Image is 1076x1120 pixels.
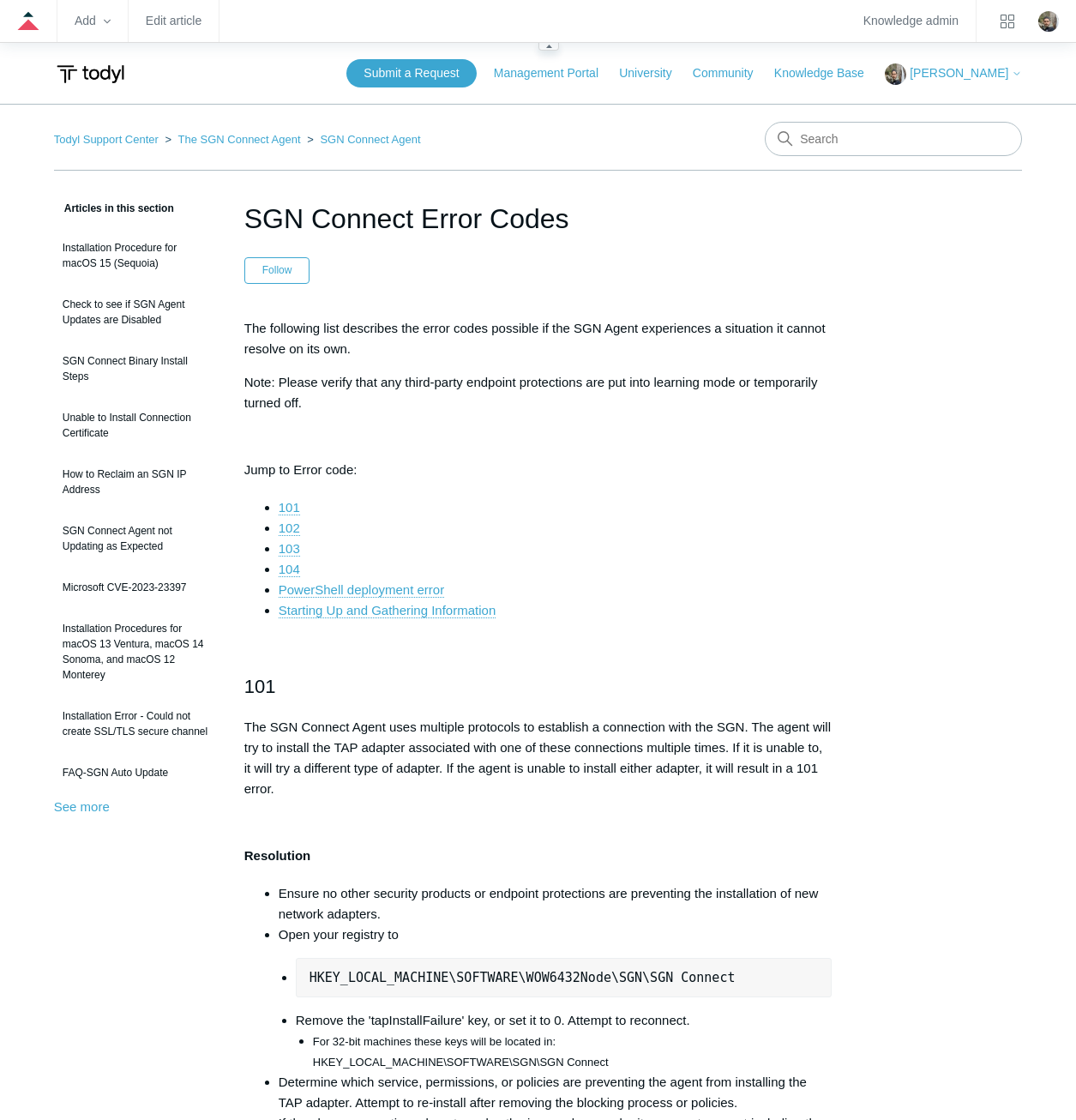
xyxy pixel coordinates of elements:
[910,66,1008,80] span: [PERSON_NAME]
[244,671,832,702] h2: 101
[244,717,832,799] p: The SGN Connect Agent uses multiple protocols to establish a connection with the SGN. The agent w...
[693,64,771,82] a: Community
[304,133,420,146] li: SGN Connect Agent
[296,958,832,997] pre: HKEY_LOCAL_MACHINE\SOFTWARE\WOW6432Node\SGN\SGN Connect
[146,16,201,26] a: Edit article
[279,582,444,598] a: PowerShell deployment error
[54,799,110,814] a: See more
[54,401,219,449] a: Unable to Install Connection Certificate
[54,232,219,280] a: Installation Procedure for macOS 15 (Sequoia)
[54,458,219,506] a: How to Reclaim an SGN IP Address
[54,345,219,393] a: SGN Connect Binary Install Steps
[863,16,959,26] a: Knowledge admin
[346,59,476,87] a: Submit a Request
[885,63,1022,85] button: [PERSON_NAME]
[774,64,881,82] a: Knowledge Base
[244,257,310,283] button: Follow Article
[54,515,219,563] a: SGN Connect Agent not Updating as Expected
[765,122,1022,156] input: Search
[279,541,300,557] a: 103
[54,202,174,214] span: Articles in this section
[279,924,832,1072] li: Open your registry to
[279,500,300,515] a: 101
[279,521,300,536] a: 102
[177,133,300,146] a: The SGN Connect Agent
[279,1072,832,1113] li: Determine which service, permissions, or policies are preventing the agent from installing the TA...
[54,58,127,90] img: Todyl Support Center Help Center home page
[1038,11,1059,32] zd-hc-trigger: Click your profile icon to open the profile menu
[313,1035,609,1069] span: For 32-bit machines these keys will be located in: HKEY_LOCAL_MACHINE\SOFTWARE\SGN\SGN Connect
[54,571,219,604] a: Microsoft CVE-2023-23397
[320,133,420,146] a: SGN Connect Agent
[619,64,688,82] a: University
[54,133,162,146] li: Todyl Support Center
[54,133,159,146] a: Todyl Support Center
[244,460,832,480] p: Jump to Error code:
[244,318,832,359] p: The following list describes the error codes possible if the SGN Agent experiences a situation it...
[296,1010,832,1072] li: Remove the 'tapInstallFailure' key, or set it to 0. Attempt to reconnect.
[54,756,219,789] a: FAQ-SGN Auto Update
[244,372,832,413] p: Note: Please verify that any third-party endpoint protections are put into learning mode or tempo...
[54,612,219,691] a: Installation Procedures for macOS 13 Ventura, macOS 14 Sonoma, and macOS 12 Monterey
[1038,11,1059,32] img: user avatar
[279,883,832,924] li: Ensure no other security products or endpoint protections are preventing the installation of new ...
[279,562,300,577] a: 104
[54,700,219,748] a: Installation Error - Could not create SSL/TLS secure channel
[538,42,559,51] zd-hc-resizer: Guide navigation
[54,288,219,336] a: Check to see if SGN Agent Updates are Disabled
[75,16,111,26] zd-hc-trigger: Add
[279,603,496,618] a: Starting Up and Gathering Information
[244,198,832,239] h1: SGN Connect Error Codes
[494,64,616,82] a: Management Portal
[162,133,304,146] li: The SGN Connect Agent
[244,848,311,863] strong: Resolution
